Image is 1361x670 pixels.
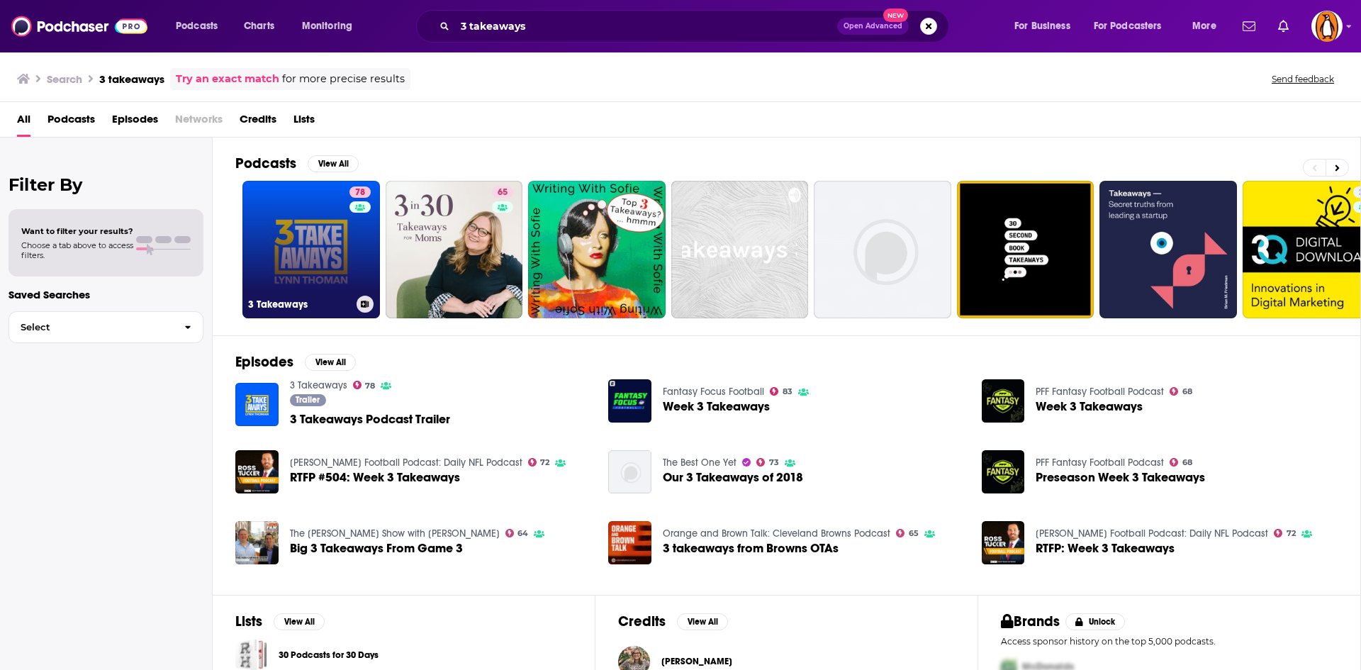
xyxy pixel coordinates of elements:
a: Week 3 Takeaways [1036,401,1143,413]
a: 78 [349,186,371,198]
span: Trailer [296,396,320,404]
a: 64 [505,529,529,537]
button: open menu [1182,15,1234,38]
span: Logged in as penguin_portfolio [1311,11,1343,42]
span: Monitoring [302,16,352,36]
img: RTFP: Week 3 Takeaways [982,521,1025,564]
a: 73 [756,458,779,467]
h3: Search [47,72,82,86]
a: 3 Takeaways [290,379,347,391]
span: For Podcasters [1094,16,1162,36]
a: 78 [353,381,376,389]
a: 72 [528,458,550,467]
h2: Filter By [9,174,203,195]
a: Week 3 Takeaways [663,401,770,413]
a: The Ken Carman Show with Anthony Lima [290,527,500,540]
span: 65 [909,530,919,537]
h2: Credits [618,613,666,630]
span: 78 [355,186,365,200]
span: for more precise results [282,71,405,87]
a: Lists [293,108,315,137]
a: 72 [1274,529,1296,537]
a: Episodes [112,108,158,137]
a: Week 3 Takeaways [982,379,1025,423]
img: 3 Takeaways Podcast Trailer [235,383,279,426]
span: Want to filter your results? [21,226,133,236]
h3: 3 takeaways [99,72,164,86]
p: Saved Searches [9,288,203,301]
a: Credits [240,108,276,137]
span: 3 Takeaways Podcast Trailer [290,413,450,425]
a: Preseason Week 3 Takeaways [1036,471,1205,484]
button: open menu [292,15,371,38]
h2: Brands [1001,613,1060,630]
a: 68 [1170,387,1192,396]
a: PFF Fantasy Football Podcast [1036,457,1164,469]
span: 72 [1287,530,1296,537]
a: The Best One Yet [663,457,736,469]
button: View All [305,354,356,371]
span: 68 [1182,389,1192,395]
span: 65 [498,186,508,200]
img: Week 3 Takeaways [608,379,651,423]
span: 83 [783,389,792,395]
button: View All [274,613,325,630]
a: 65 [896,529,919,537]
a: Our 3 Takeaways of 2018 [663,471,803,484]
span: Networks [175,108,223,137]
a: RTFP #504: Week 3 Takeaways [290,471,460,484]
h2: Lists [235,613,262,630]
a: 3 takeaways from Browns OTAs [663,542,839,554]
span: 64 [517,530,528,537]
a: Orange and Brown Talk: Cleveland Browns Podcast [663,527,890,540]
span: 78 [365,383,375,389]
img: Podchaser - Follow, Share and Rate Podcasts [11,13,147,40]
img: Big 3 Takeaways From Game 3 [235,521,279,564]
img: Preseason Week 3 Takeaways [982,450,1025,493]
a: All [17,108,30,137]
a: EpisodesView All [235,353,356,371]
a: 83 [770,387,792,396]
img: 3 takeaways from Browns OTAs [608,521,651,564]
a: Show notifications dropdown [1272,14,1294,38]
a: 783 Takeaways [242,181,380,318]
button: open menu [1085,15,1182,38]
a: Podcasts [47,108,95,137]
a: 65 [386,181,523,318]
a: Ross Tucker Football Podcast: Daily NFL Podcast [290,457,522,469]
a: Our 3 Takeaways of 2018 [608,450,651,493]
a: 65 [492,186,513,198]
a: Fantasy Focus Football [663,386,764,398]
span: [PERSON_NAME] [661,656,732,667]
h2: Episodes [235,353,293,371]
button: Unlock [1065,613,1126,630]
h3: 3 Takeaways [248,298,351,311]
span: 68 [1182,459,1192,466]
span: 73 [769,459,779,466]
a: Try an exact match [176,71,279,87]
div: Search podcasts, credits, & more... [430,10,963,43]
span: Charts [244,16,274,36]
a: ListsView All [235,613,325,630]
img: RTFP #504: Week 3 Takeaways [235,450,279,493]
span: Choose a tab above to access filters. [21,240,133,260]
button: open menu [1004,15,1088,38]
a: RTFP: Week 3 Takeaways [1036,542,1175,554]
a: PFF Fantasy Football Podcast [1036,386,1164,398]
button: Send feedback [1267,73,1338,85]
